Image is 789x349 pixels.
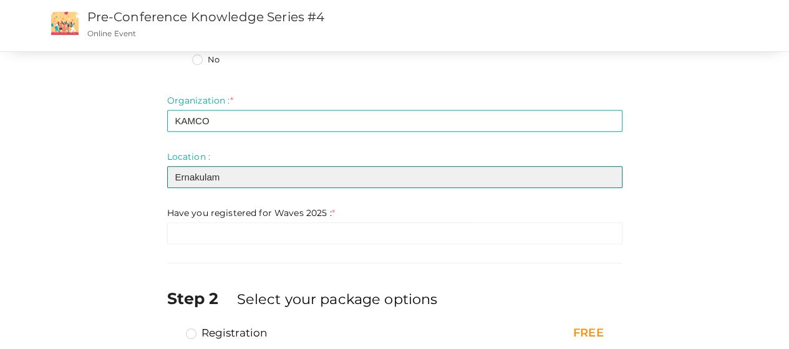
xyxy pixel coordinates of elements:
div: FREE [480,325,603,342]
label: Select your package options [236,289,437,309]
img: event2.png [51,12,79,35]
label: Organization : [167,94,233,107]
label: Step 2 [167,287,235,310]
label: No [192,54,220,66]
label: Registration [186,325,268,340]
p: Online Event [87,28,482,39]
a: Pre-Conference Knowledge Series #4 [87,9,325,24]
label: Location : [167,150,210,163]
label: Have you registered for Waves 2025 : [167,207,335,219]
